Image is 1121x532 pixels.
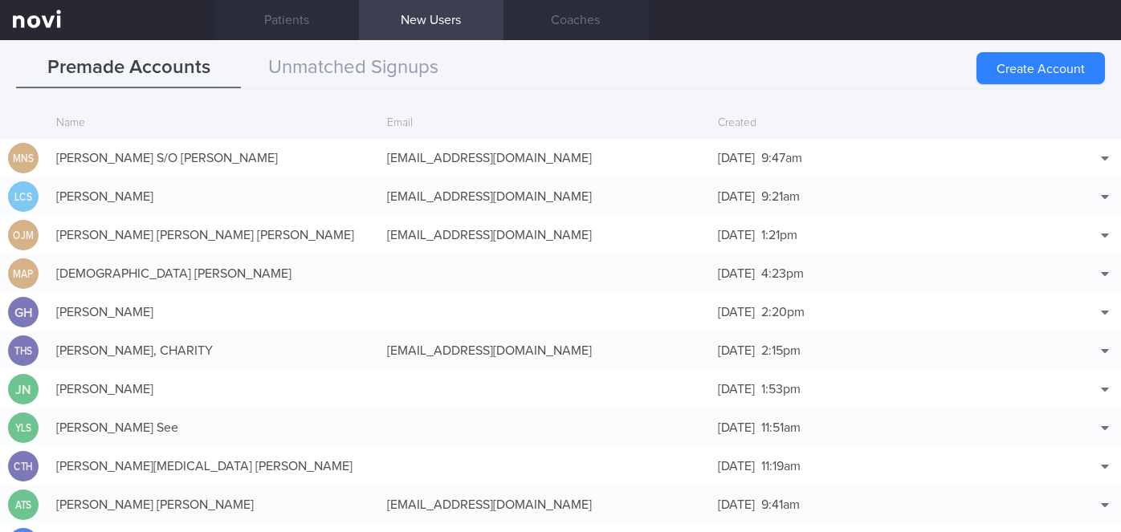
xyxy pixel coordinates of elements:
button: Unmatched Signups [241,48,466,88]
span: 4:23pm [761,267,804,280]
div: Created [710,108,1041,139]
span: [DATE] [718,306,755,319]
div: YLS [10,412,36,444]
span: [DATE] [718,460,755,473]
div: [EMAIL_ADDRESS][DOMAIN_NAME] [379,142,710,174]
div: OJM [10,220,36,251]
div: [PERSON_NAME] [PERSON_NAME] [48,489,379,521]
div: THS [10,335,36,367]
span: 11:51am [761,421,801,434]
div: GH [8,297,39,328]
span: [DATE] [718,229,755,242]
span: [DATE] [718,421,755,434]
span: [DATE] [718,190,755,203]
span: [DATE] [718,344,755,357]
div: [PERSON_NAME] [48,181,379,213]
div: [PERSON_NAME], CHARITY [48,335,379,367]
span: 9:47am [761,152,802,164]
div: [DEMOGRAPHIC_DATA] [PERSON_NAME] [48,258,379,290]
span: [DATE] [718,152,755,164]
div: JN [8,374,39,405]
span: 9:41am [761,498,800,511]
div: [PERSON_NAME] S/O [PERSON_NAME] [48,142,379,174]
div: Email [379,108,710,139]
div: [PERSON_NAME] See [48,412,379,444]
div: MNS [10,143,36,174]
div: [EMAIL_ADDRESS][DOMAIN_NAME] [379,219,710,251]
div: [PERSON_NAME][MEDICAL_DATA] [PERSON_NAME] [48,450,379,482]
button: Premade Accounts [16,48,241,88]
span: [DATE] [718,383,755,396]
div: [EMAIL_ADDRESS][DOMAIN_NAME] [379,489,710,521]
span: 2:20pm [761,306,805,319]
span: 11:19am [761,460,801,473]
div: [EMAIL_ADDRESS][DOMAIN_NAME] [379,335,710,367]
div: Name [48,108,379,139]
span: 1:53pm [761,383,801,396]
div: [PERSON_NAME] [PERSON_NAME] [PERSON_NAME] [48,219,379,251]
div: [EMAIL_ADDRESS][DOMAIN_NAME] [379,181,710,213]
span: [DATE] [718,267,755,280]
span: 2:15pm [761,344,801,357]
button: Create Account [976,52,1105,84]
div: MAP [10,258,36,290]
div: LCS [10,181,36,213]
span: 9:21am [761,190,800,203]
div: CTH [10,451,36,482]
div: [PERSON_NAME] [48,296,379,328]
span: [DATE] [718,498,755,511]
div: [PERSON_NAME] [48,373,379,405]
span: 1:21pm [761,229,797,242]
div: ATS [10,489,36,521]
